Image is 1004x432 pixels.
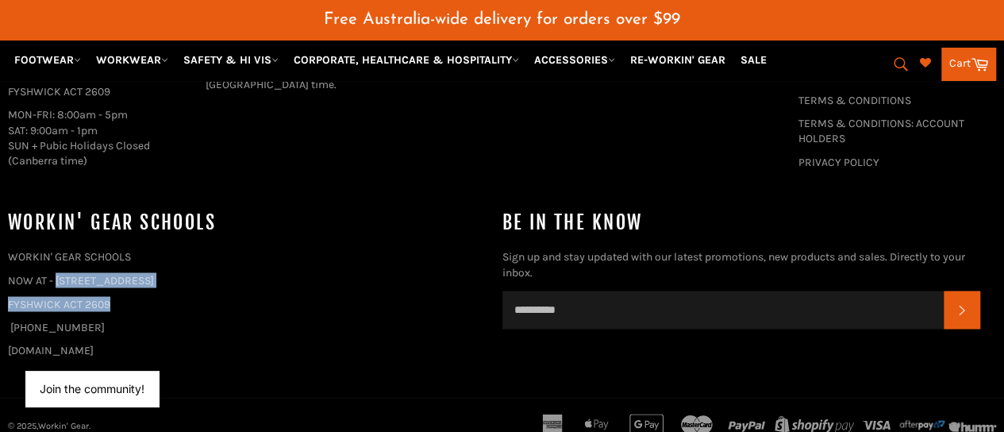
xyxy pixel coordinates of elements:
[177,46,285,74] a: SAFETY & HI VIS
[38,420,89,430] a: Workin' Gear
[798,156,879,169] a: PRIVACY POLICY
[941,48,996,81] a: Cart
[8,107,190,168] p: MON-FRI: 8:00am - 5pm SAT: 9:00am - 1pm SUN + Pubic Holidays Closed (Canberra time)
[10,320,105,334] a: [PHONE_NUMBER]
[502,210,981,236] h4: Be in the know
[8,210,487,236] h4: WORKIN' GEAR SCHOOLS
[8,272,487,287] p: NOW AT - [STREET_ADDRESS]
[8,46,87,74] a: FOOTWEAR
[502,249,981,280] p: Sign up and stay updated with our latest promotions, new products and sales. Directly to your inbox.
[734,46,773,74] a: SALE
[8,420,90,430] small: © 2025, .
[324,11,680,28] span: Free Australia-wide delivery for orders over $99
[601,71,700,84] a: CUSTOM UNIFORMS
[287,46,525,74] a: CORPORATE, HEALTHCARE & HOSPITALITY
[90,46,175,74] a: WORKWEAR
[528,46,621,74] a: ACCESSORIES
[624,46,732,74] a: RE-WORKIN' GEAR
[798,94,911,107] a: TERMS & CONDITIONS
[8,296,487,311] p: FYSHWICK ACT 2609
[798,71,878,84] a: REFUND POLICY
[798,117,964,145] a: TERMS & CONDITIONS: ACCOUNT HOLDERS
[40,382,144,395] button: Join the community!
[948,422,996,431] img: humm_logo_gray.png
[8,343,94,357] a: [DOMAIN_NAME]
[8,250,131,264] a: WORKIN' GEAR SCHOOLS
